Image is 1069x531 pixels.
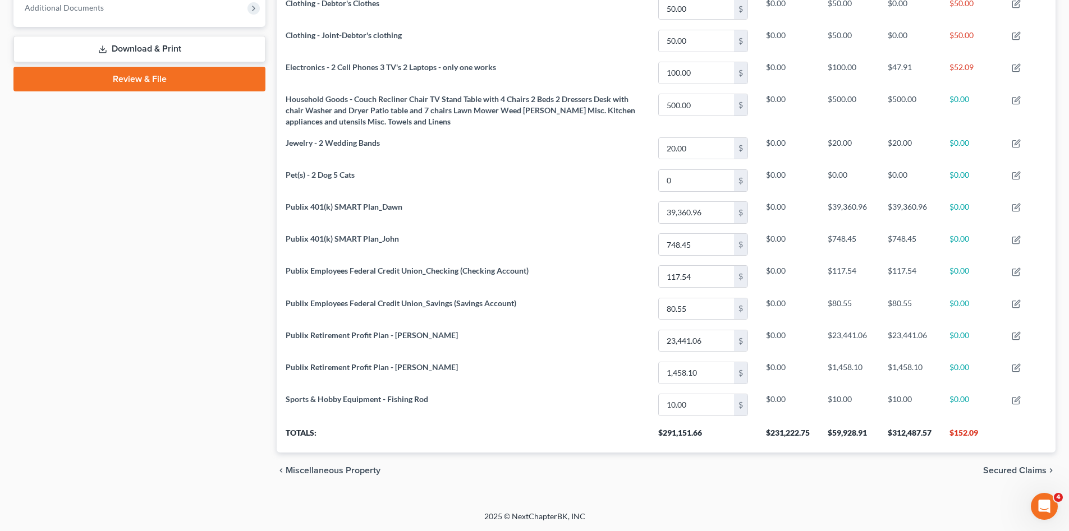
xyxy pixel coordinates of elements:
div: $ [734,394,747,415]
td: $500.00 [879,89,940,132]
i: chevron_right [1047,466,1056,475]
td: $0.00 [940,357,1003,389]
td: $0.00 [940,389,1003,421]
td: $52.09 [940,57,1003,89]
input: 0.00 [659,30,734,52]
td: $0.00 [757,196,819,228]
span: Publix 401(k) SMART Plan_Dawn [286,202,402,211]
td: $117.54 [819,261,879,293]
td: $80.55 [879,293,940,325]
td: $1,458.10 [819,357,879,389]
span: Additional Documents [25,3,104,12]
div: $ [734,170,747,191]
div: $ [734,266,747,287]
td: $0.00 [819,164,879,196]
td: $0.00 [757,357,819,389]
td: $0.00 [757,25,819,57]
th: $291,151.66 [649,421,757,452]
td: $0.00 [940,261,1003,293]
td: $0.00 [879,25,940,57]
div: $ [734,234,747,255]
th: $312,487.57 [879,421,940,452]
td: $0.00 [757,164,819,196]
input: 0.00 [659,362,734,384]
th: $231,222.75 [757,421,819,452]
span: Pet(s) - 2 Dog 5 Cats [286,170,355,179]
td: $0.00 [940,164,1003,196]
iframe: Intercom live chat [1031,493,1058,520]
td: $748.45 [819,228,879,260]
td: $50.00 [819,25,879,57]
i: chevron_left [277,466,286,475]
span: Jewelry - 2 Wedding Bands [286,138,380,147]
a: Download & Print [13,36,265,62]
span: Household Goods - Couch Recliner Chair TV Stand Table with 4 Chairs 2 Beds 2 Dressers Desk with c... [286,94,635,126]
td: $0.00 [757,261,819,293]
span: 4 [1054,493,1063,502]
td: $39,360.96 [879,196,940,228]
td: $20.00 [819,132,879,164]
input: 0.00 [659,138,734,159]
td: $748.45 [879,228,940,260]
div: $ [734,138,747,159]
td: $0.00 [757,228,819,260]
td: $80.55 [819,293,879,325]
td: $23,441.06 [819,325,879,357]
td: $0.00 [940,132,1003,164]
button: chevron_left Miscellaneous Property [277,466,380,475]
td: $0.00 [757,89,819,132]
span: Sports & Hobby Equipment - Fishing Rod [286,394,428,404]
td: $0.00 [940,293,1003,325]
span: Electronics - 2 Cell Phones 3 TV's 2 Laptops - only one works [286,62,496,72]
td: $10.00 [819,389,879,421]
span: Publix 401(k) SMART Plan_John [286,234,399,243]
input: 0.00 [659,330,734,352]
td: $0.00 [757,293,819,325]
span: Miscellaneous Property [286,466,380,475]
div: $ [734,298,747,320]
td: $500.00 [819,89,879,132]
span: Secured Claims [983,466,1047,475]
td: $0.00 [940,196,1003,228]
div: 2025 © NextChapterBK, INC [215,511,855,531]
th: Totals: [277,421,649,452]
input: 0.00 [659,94,734,116]
input: 0.00 [659,234,734,255]
td: $0.00 [940,89,1003,132]
span: Publix Employees Federal Credit Union_Checking (Checking Account) [286,266,529,275]
td: $0.00 [757,132,819,164]
span: Publix Retirement Profit Plan - [PERSON_NAME] [286,330,458,340]
div: $ [734,362,747,384]
td: $47.91 [879,57,940,89]
button: Secured Claims chevron_right [983,466,1056,475]
th: $59,928.91 [819,421,879,452]
a: Review & File [13,67,265,91]
div: $ [734,62,747,84]
td: $0.00 [757,325,819,357]
span: Clothing - Joint-Debtor's clothing [286,30,402,40]
th: $152.09 [940,421,1003,452]
div: $ [734,30,747,52]
td: $117.54 [879,261,940,293]
span: Publix Retirement Profit Plan - [PERSON_NAME] [286,362,458,372]
td: $0.00 [757,389,819,421]
div: $ [734,94,747,116]
div: $ [734,330,747,352]
input: 0.00 [659,394,734,415]
div: $ [734,202,747,223]
input: 0.00 [659,202,734,223]
td: $0.00 [757,57,819,89]
td: $10.00 [879,389,940,421]
input: 0.00 [659,298,734,320]
td: $39,360.96 [819,196,879,228]
input: 0.00 [659,62,734,84]
input: 0.00 [659,170,734,191]
td: $0.00 [940,325,1003,357]
td: $1,458.10 [879,357,940,389]
td: $0.00 [879,164,940,196]
span: Publix Employees Federal Credit Union_Savings (Savings Account) [286,298,516,308]
td: $50.00 [940,25,1003,57]
td: $23,441.06 [879,325,940,357]
td: $20.00 [879,132,940,164]
td: $0.00 [940,228,1003,260]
